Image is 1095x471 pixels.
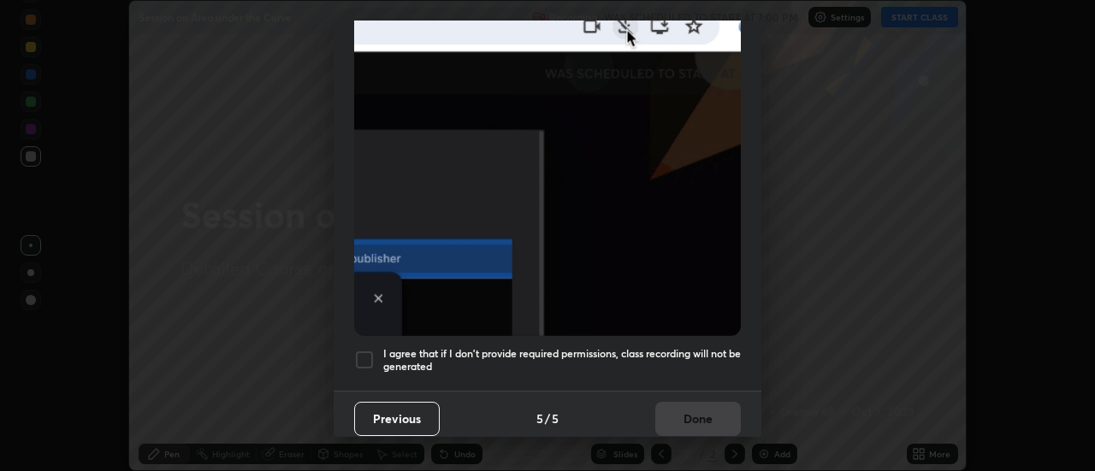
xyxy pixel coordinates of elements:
button: Previous [354,402,440,436]
h4: 5 [552,409,559,427]
h4: / [545,409,550,427]
h5: I agree that if I don't provide required permissions, class recording will not be generated [383,347,741,374]
h4: 5 [536,409,543,427]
